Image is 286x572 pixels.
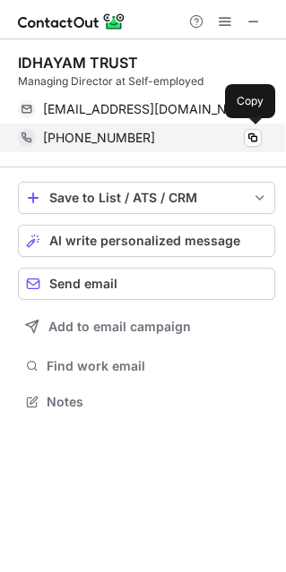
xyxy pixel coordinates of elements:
[43,101,248,117] span: [EMAIL_ADDRESS][DOMAIN_NAME]
[43,130,155,146] span: [PHONE_NUMBER]
[47,394,268,410] span: Notes
[49,234,240,248] span: AI write personalized message
[18,389,275,414] button: Notes
[18,73,275,90] div: Managing Director at Self-employed
[18,354,275,379] button: Find work email
[18,311,275,343] button: Add to email campaign
[18,225,275,257] button: AI write personalized message
[18,182,275,214] button: save-profile-one-click
[18,268,275,300] button: Send email
[18,11,126,32] img: ContactOut v5.3.10
[49,277,117,291] span: Send email
[49,191,244,205] div: Save to List / ATS / CRM
[48,320,191,334] span: Add to email campaign
[18,54,138,72] div: IDHAYAM TRUST
[47,358,268,374] span: Find work email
